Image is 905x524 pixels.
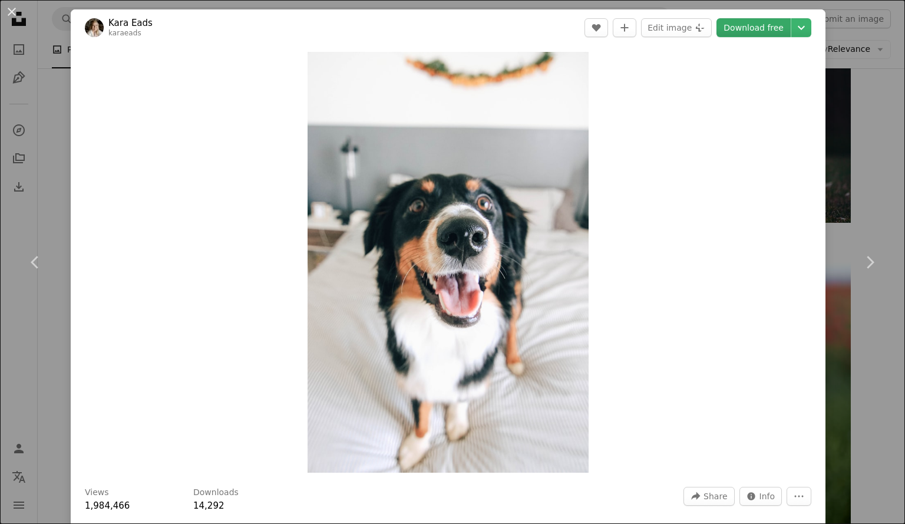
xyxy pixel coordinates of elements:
button: Stats about this image [739,487,782,506]
button: Zoom in on this image [308,52,588,473]
span: 14,292 [193,500,224,511]
span: 1,984,466 [85,500,130,511]
h3: Downloads [193,487,239,499]
a: Kara Eads [108,17,153,29]
span: Share [703,487,727,505]
button: Choose download size [791,18,811,37]
img: Go to Kara Eads's profile [85,18,104,37]
span: Info [759,487,775,505]
h3: Views [85,487,109,499]
button: Add to Collection [613,18,636,37]
button: More Actions [787,487,811,506]
a: karaeads [108,29,141,37]
button: Edit image [641,18,712,37]
img: short-coated tricolor dog standing on bed [308,52,588,473]
button: Share this image [683,487,734,506]
a: Download free [716,18,791,37]
button: Like [584,18,608,37]
a: Next [834,206,905,319]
